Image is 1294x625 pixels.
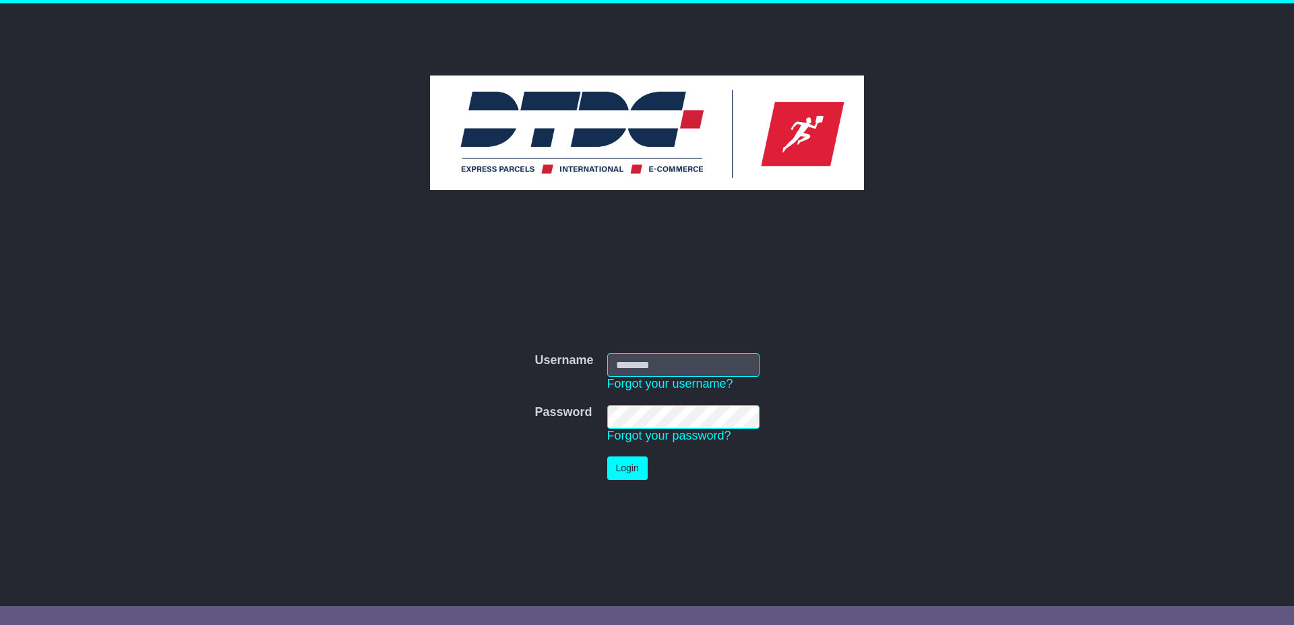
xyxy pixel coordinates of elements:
a: Forgot your password? [607,429,731,442]
img: DTDC Australia [430,76,864,190]
label: Password [534,405,592,420]
a: Forgot your username? [607,377,733,390]
label: Username [534,353,593,368]
button: Login [607,456,648,480]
